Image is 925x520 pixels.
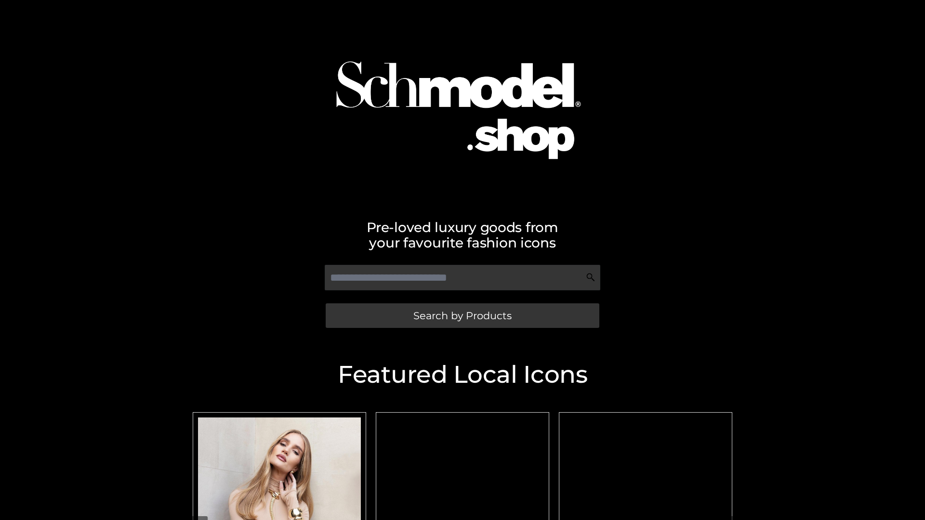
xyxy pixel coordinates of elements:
h2: Featured Local Icons​ [188,363,737,387]
img: Search Icon [586,273,595,282]
h2: Pre-loved luxury goods from your favourite fashion icons [188,220,737,250]
span: Search by Products [413,311,512,321]
a: Search by Products [326,303,599,328]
